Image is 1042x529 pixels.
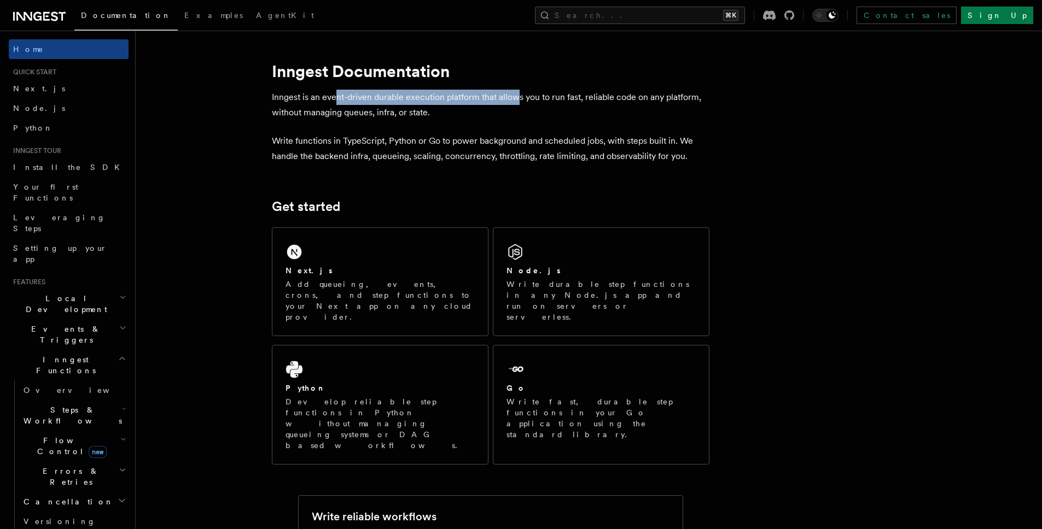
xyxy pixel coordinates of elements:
span: new [89,446,107,458]
span: Leveraging Steps [13,213,106,233]
a: Node.js [9,98,129,118]
span: Errors & Retries [19,466,119,487]
a: Python [9,118,129,138]
span: Events & Triggers [9,324,119,345]
button: Errors & Retries [19,461,129,492]
a: GoWrite fast, durable step functions in your Go application using the standard library. [493,345,709,465]
span: Overview [24,386,136,395]
button: Steps & Workflows [19,400,129,431]
a: Setting up your app [9,238,129,269]
a: AgentKit [249,3,321,30]
span: Next.js [13,84,65,93]
span: Examples [184,11,243,20]
button: Search...⌘K [535,7,745,24]
a: Node.jsWrite durable step functions in any Node.js app and run on servers or serverless. [493,227,709,336]
span: Documentation [81,11,171,20]
h1: Inngest Documentation [272,61,709,81]
span: Setting up your app [13,244,107,263]
a: Next.jsAdd queueing, events, crons, and step functions to your Next app on any cloud provider. [272,227,488,336]
button: Local Development [9,289,129,319]
p: Add queueing, events, crons, and step functions to your Next app on any cloud provider. [286,279,475,322]
a: Overview [19,380,129,400]
span: Cancellation [19,496,114,507]
button: Flow Controlnew [19,431,129,461]
span: Install the SDK [13,163,126,172]
span: Python [13,124,53,132]
span: Home [13,44,44,55]
span: AgentKit [256,11,314,20]
a: PythonDevelop reliable step functions in Python without managing queueing systems or DAG based wo... [272,345,488,465]
a: Sign Up [961,7,1033,24]
span: Node.js [13,104,65,113]
button: Toggle dark mode [812,9,839,22]
h2: Next.js [286,265,333,276]
span: Flow Control [19,435,120,457]
span: Versioning [24,517,96,526]
button: Inngest Functions [9,350,129,380]
kbd: ⌘K [723,10,738,21]
h2: Node.js [507,265,561,276]
button: Cancellation [19,492,129,512]
a: Next.js [9,79,129,98]
span: Local Development [9,293,119,315]
h2: Python [286,383,326,393]
p: Write functions in TypeScript, Python or Go to power background and scheduled jobs, with steps bu... [272,133,709,164]
h2: Go [507,383,526,393]
span: Inngest Functions [9,354,118,376]
a: Your first Functions [9,177,129,208]
a: Home [9,39,129,59]
h2: Write reliable workflows [312,509,436,524]
p: Inngest is an event-driven durable execution platform that allows you to run fast, reliable code ... [272,90,709,120]
span: Your first Functions [13,183,78,202]
button: Events & Triggers [9,319,129,350]
p: Write durable step functions in any Node.js app and run on servers or serverless. [507,279,696,322]
a: Get started [272,199,340,214]
a: Contact sales [857,7,957,24]
a: Leveraging Steps [9,208,129,238]
a: Examples [178,3,249,30]
a: Documentation [74,3,178,31]
span: Quick start [9,68,56,77]
span: Features [9,278,45,286]
p: Develop reliable step functions in Python without managing queueing systems or DAG based workflows. [286,396,475,451]
p: Write fast, durable step functions in your Go application using the standard library. [507,396,696,440]
a: Install the SDK [9,157,129,177]
span: Steps & Workflows [19,404,122,426]
span: Inngest tour [9,146,61,155]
